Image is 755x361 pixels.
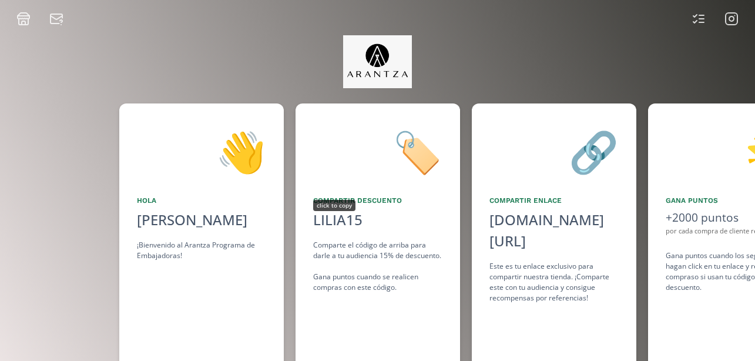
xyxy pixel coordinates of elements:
[489,261,619,303] div: Este es tu enlace exclusivo para compartir nuestra tienda. ¡Comparte este con tu audiencia y cons...
[489,121,619,181] div: 🔗
[489,195,619,206] div: Compartir Enlace
[343,35,412,88] img: jpq5Bx5xx2a5
[137,240,266,261] div: ¡Bienvenido al Arantza Programa de Embajadoras!
[313,195,442,206] div: Compartir Descuento
[137,195,266,206] div: Hola
[313,200,355,211] div: click to copy
[137,121,266,181] div: 👋
[313,240,442,293] div: Comparte el código de arriba para darle a tu audiencia 15% de descuento. Gana puntos cuando se re...
[137,209,266,230] div: [PERSON_NAME]
[489,209,619,252] div: [DOMAIN_NAME][URL]
[313,121,442,181] div: 🏷️
[313,209,363,230] div: LILIA15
